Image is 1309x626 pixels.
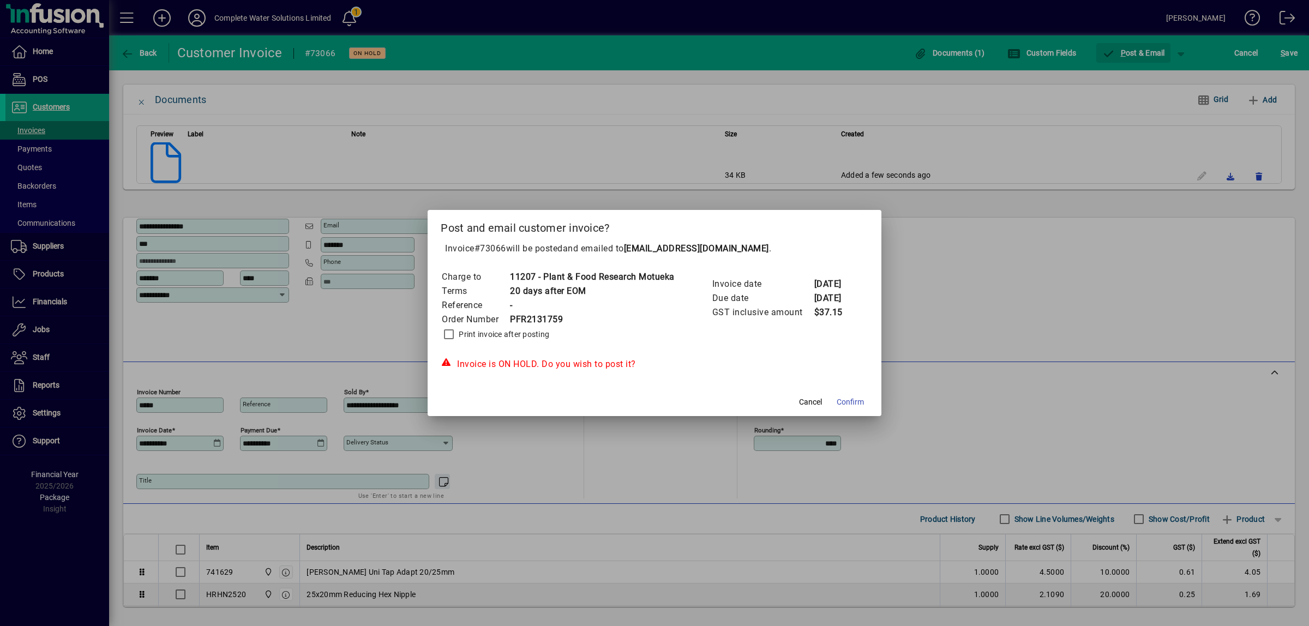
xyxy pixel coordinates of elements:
span: Confirm [837,396,864,408]
td: Due date [712,291,814,305]
button: Confirm [832,392,868,412]
td: [DATE] [814,291,857,305]
p: Invoice will be posted . [441,242,868,255]
div: Invoice is ON HOLD. Do you wish to post it? [441,358,868,371]
b: [EMAIL_ADDRESS][DOMAIN_NAME] [624,243,769,254]
td: PFR2131759 [509,312,675,327]
td: Reference [441,298,509,312]
td: 20 days after EOM [509,284,675,298]
span: and emailed to [563,243,769,254]
span: Cancel [799,396,822,408]
h2: Post and email customer invoice? [428,210,881,242]
td: GST inclusive amount [712,305,814,320]
td: $37.15 [814,305,857,320]
td: Charge to [441,270,509,284]
td: Terms [441,284,509,298]
td: Invoice date [712,277,814,291]
td: [DATE] [814,277,857,291]
td: Order Number [441,312,509,327]
span: #73066 [475,243,506,254]
td: - [509,298,675,312]
button: Cancel [793,392,828,412]
label: Print invoice after posting [457,329,549,340]
td: 11207 - Plant & Food Research Motueka [509,270,675,284]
